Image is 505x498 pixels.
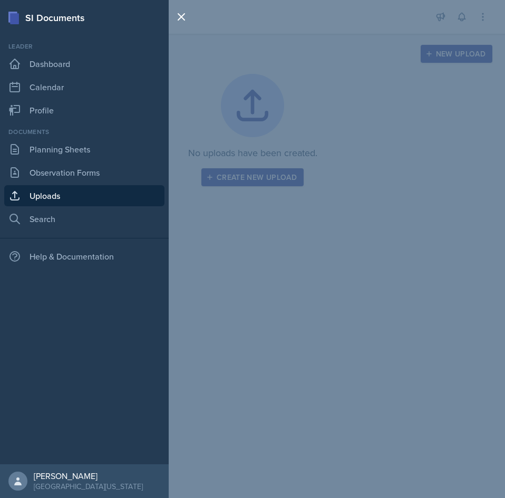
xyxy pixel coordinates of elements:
[34,471,143,481] div: [PERSON_NAME]
[4,100,164,121] a: Profile
[4,208,164,229] a: Search
[4,139,164,160] a: Planning Sheets
[4,185,164,206] a: Uploads
[4,76,164,98] a: Calendar
[4,127,164,137] div: Documents
[4,53,164,74] a: Dashboard
[4,42,164,51] div: Leader
[4,246,164,267] div: Help & Documentation
[34,481,143,492] div: [GEOGRAPHIC_DATA][US_STATE]
[4,162,164,183] a: Observation Forms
